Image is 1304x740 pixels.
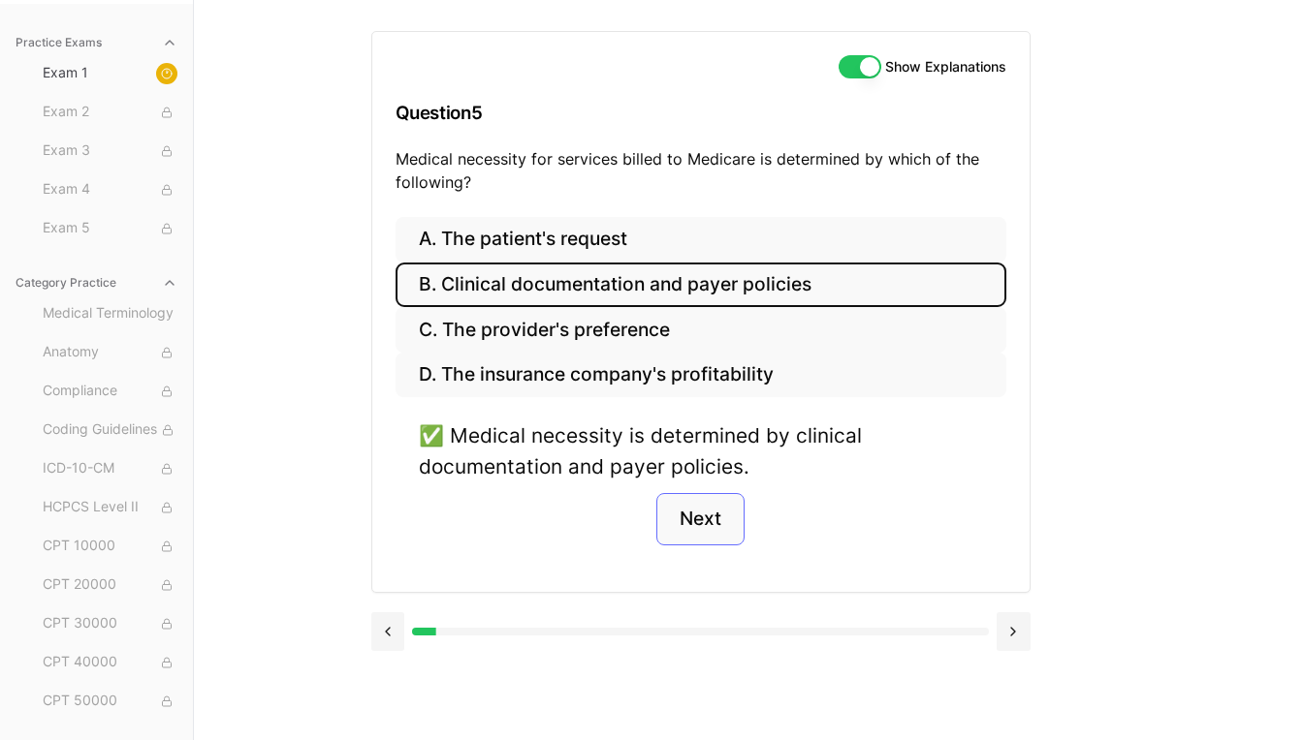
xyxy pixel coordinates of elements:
button: Coding Guidelines [35,415,185,446]
span: CPT 20000 [43,574,177,596]
span: HCPCS Level II [43,497,177,518]
span: Anatomy [43,342,177,363]
span: ICD-10-CM [43,458,177,479]
button: D. The insurance company's profitability [396,353,1006,398]
button: Exam 1 [35,58,185,89]
button: A. The patient's request [396,217,1006,262]
span: CPT 30000 [43,613,177,634]
button: C. The provider's preference [396,307,1006,353]
button: CPT 10000 [35,531,185,562]
button: Medical Terminology [35,298,185,329]
label: Show Explanations [885,60,1006,74]
span: CPT 40000 [43,652,177,673]
button: CPT 40000 [35,647,185,678]
span: Exam 5 [43,218,177,239]
button: Compliance [35,376,185,407]
button: Exam 5 [35,213,185,244]
button: CPT 20000 [35,570,185,601]
button: Exam 4 [35,174,185,205]
button: Practice Exams [8,27,185,58]
button: Category Practice [8,267,185,298]
span: Exam 1 [43,63,177,84]
span: Exam 3 [43,140,177,162]
div: ✅ Medical necessity is determined by clinical documentation and payer policies. [419,420,983,480]
span: Exam 2 [43,102,177,123]
button: HCPCS Level II [35,492,185,523]
span: Medical Terminology [43,303,177,324]
button: Next [656,493,745,545]
button: Anatomy [35,337,185,368]
h3: Question 5 [396,84,1006,141]
p: Medical necessity for services billed to Medicare is determined by which of the following? [396,147,1006,194]
button: ICD-10-CM [35,453,185,484]
span: Coding Guidelines [43,419,177,441]
button: Exam 2 [35,97,185,128]
span: Compliance [43,381,177,402]
button: CPT 30000 [35,608,185,639]
button: Exam 3 [35,136,185,167]
span: CPT 50000 [43,691,177,712]
button: CPT 50000 [35,686,185,717]
button: B. Clinical documentation and payer policies [396,262,1006,308]
span: Exam 4 [43,179,177,200]
span: CPT 10000 [43,536,177,557]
